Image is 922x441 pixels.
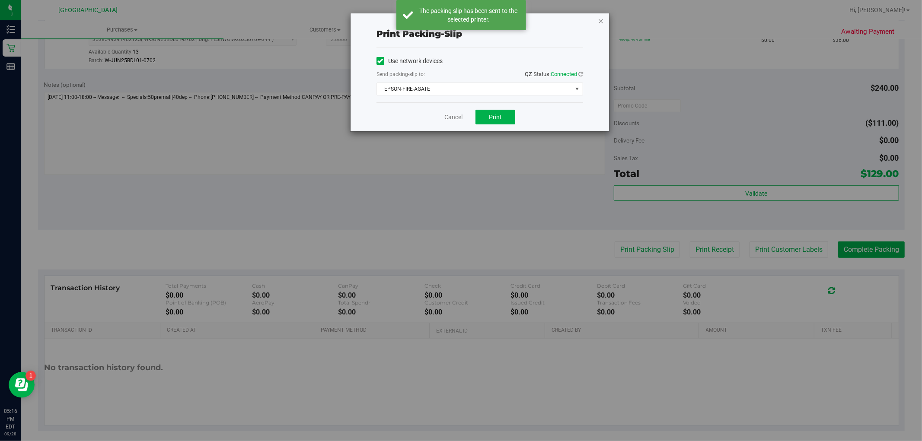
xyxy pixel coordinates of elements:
[377,83,572,95] span: EPSON-FIRE-AGATE
[26,371,36,381] iframe: Resource center unread badge
[525,71,583,77] span: QZ Status:
[475,110,515,124] button: Print
[418,6,520,24] div: The packing slip has been sent to the selected printer.
[551,71,577,77] span: Connected
[572,83,583,95] span: select
[444,113,463,122] a: Cancel
[376,57,443,66] label: Use network devices
[376,70,425,78] label: Send packing-slip to:
[489,114,502,121] span: Print
[9,372,35,398] iframe: Resource center
[376,29,462,39] span: Print packing-slip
